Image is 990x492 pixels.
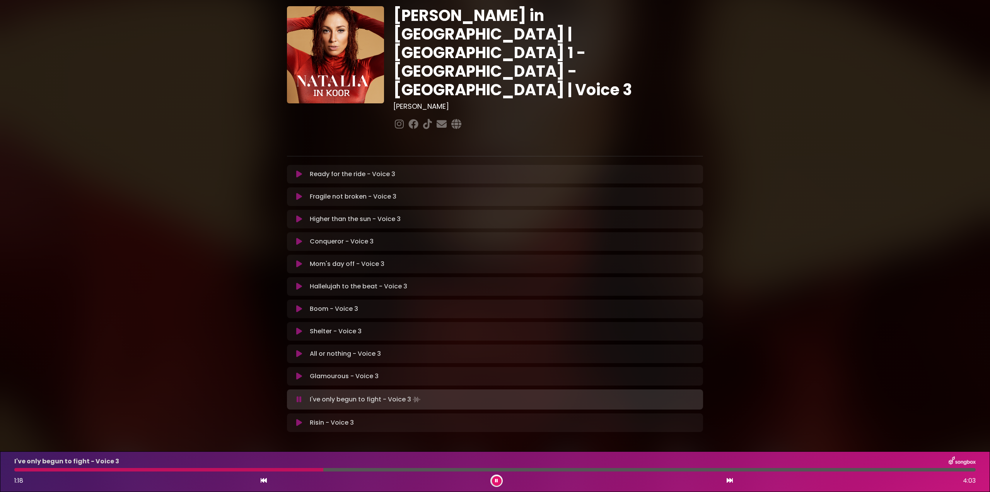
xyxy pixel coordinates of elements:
p: Higher than the sun - Voice 3 [310,214,401,224]
h1: [PERSON_NAME] in [GEOGRAPHIC_DATA] | [GEOGRAPHIC_DATA] 1 - [GEOGRAPHIC_DATA] - [GEOGRAPHIC_DATA] ... [393,6,703,99]
p: Mom's day off - Voice 3 [310,259,384,269]
h3: [PERSON_NAME] [393,102,703,111]
p: Ready for the ride - Voice 3 [310,170,395,179]
p: Conqueror - Voice 3 [310,237,374,246]
p: Fragile not broken - Voice 3 [310,192,396,201]
p: Risin - Voice 3 [310,418,354,427]
p: I've only begun to fight - Voice 3 [310,394,422,405]
p: Shelter - Voice 3 [310,327,362,336]
img: waveform4.gif [411,394,422,405]
img: songbox-logo-white.png [949,456,976,466]
p: Hallelujah to the beat - Voice 3 [310,282,407,291]
img: YTVS25JmS9CLUqXqkEhs [287,6,384,103]
p: All or nothing - Voice 3 [310,349,381,358]
p: Boom - Voice 3 [310,304,358,314]
p: Glamourous - Voice 3 [310,372,379,381]
p: I've only begun to fight - Voice 3 [14,457,119,466]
